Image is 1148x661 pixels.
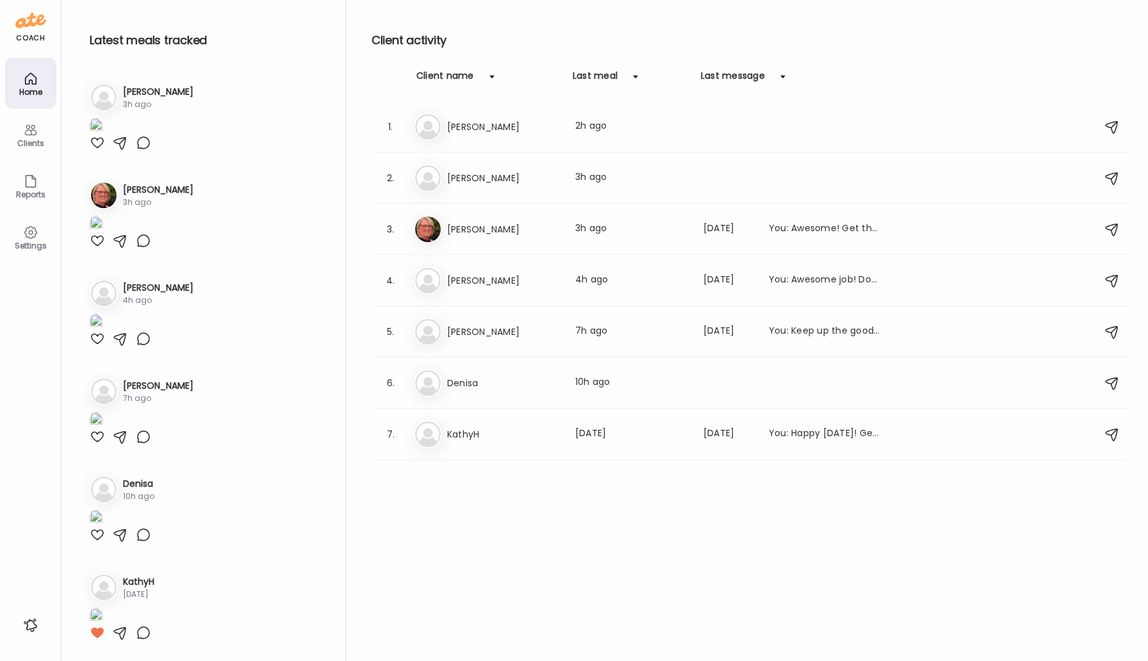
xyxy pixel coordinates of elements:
[91,281,117,306] img: bg-avatar-default.svg
[123,197,193,208] div: 3h ago
[90,314,102,331] img: images%2FCVHIpVfqQGSvEEy3eBAt9lLqbdp1%2F6wgQPFZz1K2KBy1e0OcS%2FK6x7m6V7GWlHvxDL6YXF_1080
[703,273,753,288] div: [DATE]
[415,165,441,191] img: bg-avatar-default.svg
[447,222,560,237] h3: [PERSON_NAME]
[415,319,441,345] img: bg-avatar-default.svg
[701,69,765,90] div: Last message
[123,491,154,502] div: 10h ago
[447,170,560,186] h3: [PERSON_NAME]
[573,69,618,90] div: Last meal
[416,69,474,90] div: Client name
[372,31,1127,50] h2: Client activity
[123,281,193,295] h3: [PERSON_NAME]
[15,10,46,31] img: ate
[16,33,45,44] div: coach
[90,608,102,625] img: images%2FMTny8fGZ1zOH0uuf6Y6gitpLC3h1%2FrNcUfoVqlnXPLaBKmHH3%2FwOyZcYf7xTM8D7QwqsMO_1080
[415,421,441,447] img: bg-avatar-default.svg
[8,190,54,199] div: Reports
[123,589,154,600] div: [DATE]
[90,118,102,135] img: images%2FZ3DZsm46RFSj8cBEpbhayiVxPSD3%2FVUvXWaca5PjcYfyxvbtS%2FI4s8d4hPTPe4neg6zvGr_1080
[90,412,102,429] img: images%2FTWbYycbN6VXame8qbTiqIxs9Hvy2%2FyS3KSBstgej1L0rhph61%2FSgQKuWCEDhs49tUOdvM1_1080
[91,477,117,502] img: bg-avatar-default.svg
[123,183,193,197] h3: [PERSON_NAME]
[575,273,688,288] div: 4h ago
[91,379,117,404] img: bg-avatar-default.svg
[383,375,398,391] div: 6.
[383,119,398,135] div: 1.
[703,427,753,442] div: [DATE]
[415,216,441,242] img: avatars%2FahVa21GNcOZO3PHXEF6GyZFFpym1
[123,575,154,589] h3: KathyH
[123,99,193,110] div: 3h ago
[769,324,881,339] div: You: Keep up the good work! Get that food in!
[447,273,560,288] h3: [PERSON_NAME]
[91,85,117,110] img: bg-avatar-default.svg
[123,393,193,404] div: 7h ago
[8,241,54,250] div: Settings
[91,183,117,208] img: avatars%2FahVa21GNcOZO3PHXEF6GyZFFpym1
[383,427,398,442] div: 7.
[90,216,102,233] img: images%2FahVa21GNcOZO3PHXEF6GyZFFpym1%2FyruW3OCh6bCCkSvIlpIR%2Fm0CrUnJBlLr4Xj6PyP4u_1080
[415,114,441,140] img: bg-avatar-default.svg
[575,324,688,339] div: 7h ago
[447,375,560,391] h3: Denisa
[769,222,881,237] div: You: Awesome! Get that sleep in for [DATE] and [DATE], you're doing great!
[123,379,193,393] h3: [PERSON_NAME]
[90,510,102,527] img: images%2FpjsnEiu7NkPiZqu6a8wFh07JZ2F3%2FNMsO4eE7rioR70LvP8zd%2FzHjjaFTzteU1IfsXTyCW_1080
[383,222,398,237] div: 3.
[8,139,54,147] div: Clients
[703,324,753,339] div: [DATE]
[90,31,325,50] h2: Latest meals tracked
[91,575,117,600] img: bg-avatar-default.svg
[575,222,688,237] div: 3h ago
[447,427,560,442] h3: KathyH
[575,119,688,135] div: 2h ago
[447,119,560,135] h3: [PERSON_NAME]
[575,170,688,186] div: 3h ago
[123,477,154,491] h3: Denisa
[415,268,441,293] img: bg-avatar-default.svg
[8,88,54,96] div: Home
[415,370,441,396] img: bg-avatar-default.svg
[575,427,688,442] div: [DATE]
[769,273,881,288] div: You: Awesome job! Don't forget to add in sleep and water intake! Keep up the good work!
[383,273,398,288] div: 4.
[447,324,560,339] h3: [PERSON_NAME]
[383,324,398,339] div: 5.
[575,375,688,391] div: 10h ago
[123,295,193,306] div: 4h ago
[123,85,193,99] h3: [PERSON_NAME]
[383,170,398,186] div: 2.
[769,427,881,442] div: You: Happy [DATE]! Get that food/water/sleep in from the past few days [DATE]! Enjoy your weekend!
[703,222,753,237] div: [DATE]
